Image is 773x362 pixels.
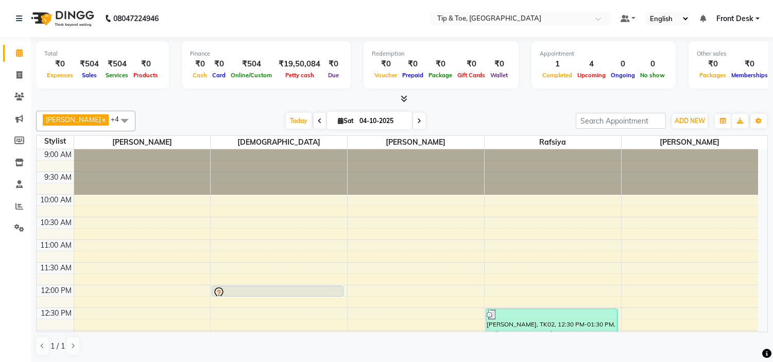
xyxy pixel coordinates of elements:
div: 10:00 AM [38,195,74,205]
div: ₹0 [190,58,210,70]
span: [DEMOGRAPHIC_DATA] [211,136,347,149]
div: 9:30 AM [42,172,74,183]
span: Products [131,72,161,79]
span: Prepaid [400,72,426,79]
span: Services [103,72,131,79]
span: Expenses [44,72,76,79]
button: ADD NEW [672,114,708,128]
div: [PERSON_NAME], TK01, 12:00 PM-12:15 PM, Nail Enhancement-Acrylic Set with T&T Gel Color [212,286,343,296]
span: +4 [111,115,127,123]
div: Total [44,49,161,58]
span: Today [286,113,312,129]
span: Front Desk [716,13,753,24]
span: Card [210,72,228,79]
div: ₹0 [44,58,76,70]
span: Memberships [729,72,770,79]
div: ₹0 [697,58,729,70]
div: ₹19,50,084 [274,58,324,70]
div: ₹0 [455,58,488,70]
span: [PERSON_NAME] [46,115,101,124]
div: 11:00 AM [38,240,74,251]
div: [PERSON_NAME], TK02, 12:30 PM-01:30 PM, Nail Maintenance-Acrylic Tip Repair [486,309,617,353]
div: 12:30 PM [39,308,74,319]
div: 9:00 AM [42,149,74,160]
span: Upcoming [575,72,608,79]
div: ₹504 [103,58,131,70]
span: Ongoing [608,72,638,79]
div: Redemption [372,49,510,58]
span: Due [325,72,341,79]
div: ₹0 [400,58,426,70]
span: Completed [540,72,575,79]
span: [PERSON_NAME] [622,136,758,149]
b: 08047224946 [113,4,159,33]
div: 10:30 AM [38,217,74,228]
div: 11:30 AM [38,263,74,273]
div: ₹0 [324,58,342,70]
span: Wallet [488,72,510,79]
div: ₹0 [488,58,510,70]
span: Rafsiya [485,136,621,149]
div: 0 [608,58,638,70]
span: Petty cash [283,72,317,79]
span: Sales [79,72,99,79]
div: 1 [540,58,575,70]
div: 12:00 PM [39,285,74,296]
span: [PERSON_NAME] [348,136,484,149]
a: x [101,115,106,124]
div: ₹0 [426,58,455,70]
span: Gift Cards [455,72,488,79]
span: 1 / 1 [50,341,65,352]
span: Packages [697,72,729,79]
div: 4 [575,58,608,70]
span: Cash [190,72,210,79]
div: ₹504 [76,58,103,70]
span: ADD NEW [675,117,705,125]
div: ₹0 [372,58,400,70]
div: 1:00 PM [43,331,74,341]
div: ₹504 [228,58,274,70]
span: Voucher [372,72,400,79]
div: 0 [638,58,667,70]
div: Finance [190,49,342,58]
img: logo [26,4,97,33]
span: No show [638,72,667,79]
div: ₹0 [729,58,770,70]
div: Stylist [37,136,74,147]
span: Package [426,72,455,79]
div: Appointment [540,49,667,58]
input: 2025-10-04 [356,113,408,129]
span: Sat [335,117,356,125]
span: [PERSON_NAME] [74,136,211,149]
input: Search Appointment [576,113,666,129]
div: ₹0 [210,58,228,70]
div: ₹0 [131,58,161,70]
span: Online/Custom [228,72,274,79]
